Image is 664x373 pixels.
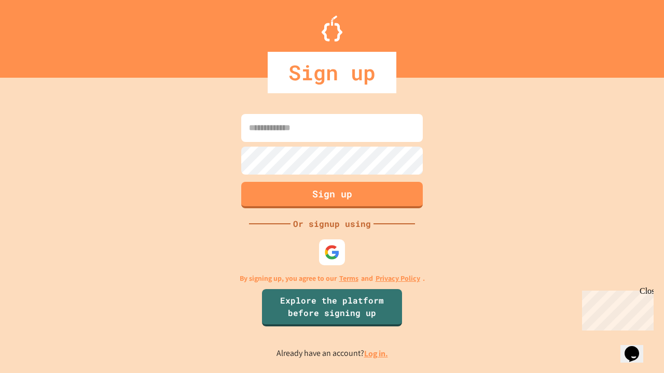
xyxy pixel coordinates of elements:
[376,273,420,284] a: Privacy Policy
[620,332,654,363] iframe: chat widget
[276,347,388,360] p: Already have an account?
[364,348,388,359] a: Log in.
[241,182,423,208] button: Sign up
[268,52,396,93] div: Sign up
[290,218,374,230] div: Or signup using
[4,4,72,66] div: Chat with us now!Close
[339,273,358,284] a: Terms
[240,273,425,284] p: By signing up, you agree to our and .
[324,245,340,260] img: google-icon.svg
[262,289,402,326] a: Explore the platform before signing up
[578,286,654,331] iframe: chat widget
[322,16,342,41] img: Logo.svg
